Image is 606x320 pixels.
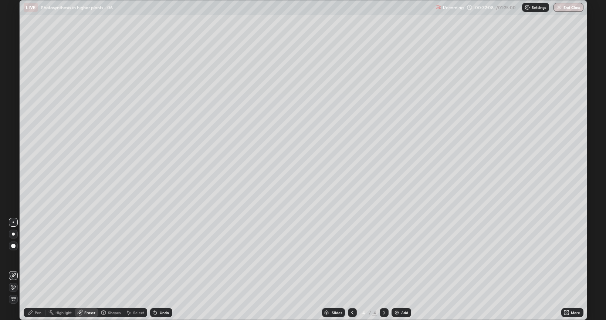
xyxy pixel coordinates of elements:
[9,297,17,301] span: Erase all
[524,4,530,10] img: class-settings-icons
[436,4,441,10] img: recording.375f2c34.svg
[35,311,41,314] div: Pen
[401,311,408,314] div: Add
[369,310,371,315] div: /
[84,311,95,314] div: Eraser
[133,311,144,314] div: Select
[532,6,546,9] p: Settings
[55,311,72,314] div: Highlight
[571,311,580,314] div: More
[394,310,400,316] img: add-slide-button
[443,5,464,10] p: Recording
[41,4,113,10] p: Photosynthesis in higher plants - 06
[26,4,36,10] p: LIVE
[372,309,377,316] div: 4
[332,311,342,314] div: Slides
[556,4,562,10] img: end-class-cross
[108,311,121,314] div: Shapes
[360,310,367,315] div: 4
[553,3,583,12] button: End Class
[160,311,169,314] div: Undo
